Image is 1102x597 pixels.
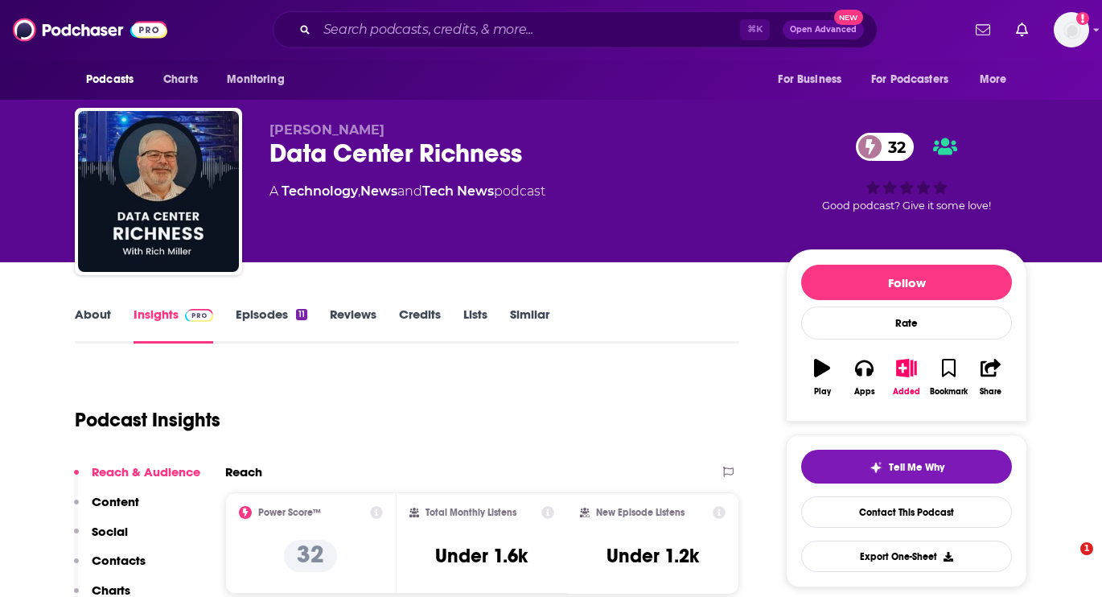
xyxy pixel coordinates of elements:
[216,64,305,95] button: open menu
[78,111,239,272] img: Data Center Richness
[75,408,220,432] h1: Podcast Insights
[801,541,1012,572] button: Export One-Sheet
[282,183,358,199] a: Technology
[426,507,516,518] h2: Total Monthly Listens
[185,309,213,322] img: Podchaser Pro
[1054,12,1089,47] img: User Profile
[92,524,128,539] p: Social
[872,133,914,161] span: 32
[980,387,1001,397] div: Share
[236,307,307,344] a: Episodes11
[74,494,139,524] button: Content
[871,68,948,91] span: For Podcasters
[801,307,1012,340] div: Rate
[358,183,360,199] span: ,
[258,507,321,518] h2: Power Score™
[1009,16,1034,43] a: Show notifications dropdown
[801,496,1012,528] a: Contact This Podcast
[1076,12,1089,25] svg: Add a profile image
[163,68,198,91] span: Charts
[75,64,154,95] button: open menu
[814,387,831,397] div: Play
[854,387,875,397] div: Apps
[889,461,944,474] span: Tell Me Why
[801,265,1012,300] button: Follow
[783,20,864,39] button: Open AdvancedNew
[269,182,545,201] div: A podcast
[790,26,857,34] span: Open Advanced
[927,348,969,406] button: Bookmark
[1047,542,1086,581] iframe: Intercom live chat
[463,307,487,344] a: Lists
[317,17,740,43] input: Search podcasts, credits, & more...
[822,200,991,212] span: Good podcast? Give it some love!
[740,19,770,40] span: ⌘ K
[74,524,128,554] button: Social
[227,68,284,91] span: Monitoring
[134,307,213,344] a: InsightsPodchaser Pro
[969,16,997,43] a: Show notifications dropdown
[801,348,843,406] button: Play
[778,68,841,91] span: For Business
[980,68,1007,91] span: More
[225,464,262,480] h2: Reach
[75,307,111,344] a: About
[360,183,397,199] a: News
[397,183,422,199] span: and
[607,544,699,568] h3: Under 1.2k
[1080,542,1093,555] span: 1
[284,540,337,572] p: 32
[786,122,1027,222] div: 32Good podcast? Give it some love!
[930,387,968,397] div: Bookmark
[296,309,307,320] div: 11
[92,494,139,509] p: Content
[968,64,1027,95] button: open menu
[273,11,878,48] div: Search podcasts, credits, & more...
[92,464,200,480] p: Reach & Audience
[86,68,134,91] span: Podcasts
[435,544,528,568] h3: Under 1.6k
[1054,12,1089,47] span: Logged in as systemsteam
[13,14,167,45] img: Podchaser - Follow, Share and Rate Podcasts
[861,64,972,95] button: open menu
[843,348,885,406] button: Apps
[834,10,863,25] span: New
[74,553,146,583] button: Contacts
[74,464,200,494] button: Reach & Audience
[510,307,549,344] a: Similar
[1054,12,1089,47] button: Show profile menu
[596,507,685,518] h2: New Episode Listens
[153,64,208,95] a: Charts
[970,348,1012,406] button: Share
[269,122,384,138] span: [PERSON_NAME]
[92,553,146,568] p: Contacts
[856,133,914,161] a: 32
[422,183,494,199] a: Tech News
[801,450,1012,484] button: tell me why sparkleTell Me Why
[767,64,861,95] button: open menu
[870,461,882,474] img: tell me why sparkle
[893,387,920,397] div: Added
[399,307,441,344] a: Credits
[886,348,927,406] button: Added
[330,307,376,344] a: Reviews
